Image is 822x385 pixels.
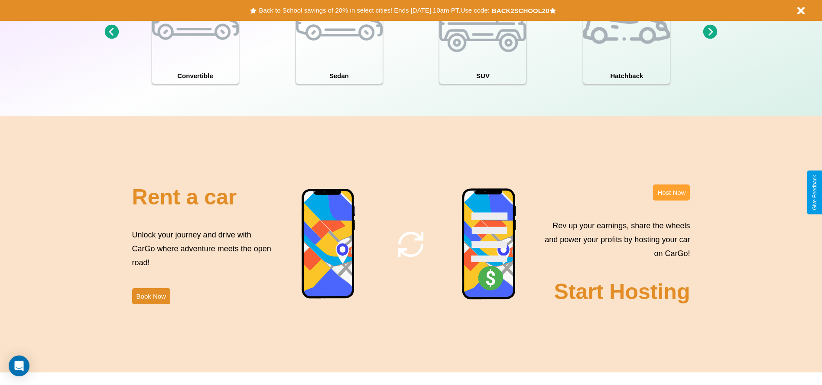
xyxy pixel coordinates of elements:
p: Rev up your earnings, share the wheels and power your profits by hosting your car on CarGo! [539,219,690,261]
img: phone [461,188,517,301]
h2: Start Hosting [554,279,690,304]
p: Unlock your journey and drive with CarGo where adventure meets the open road! [132,228,274,270]
button: Book Now [132,288,170,304]
button: Back to School savings of 20% in select cities! Ends [DATE] 10am PT.Use code: [257,4,491,16]
div: Give Feedback [812,175,818,210]
h4: Hatchback [583,68,670,84]
h4: SUV [439,68,526,84]
h2: Rent a car [132,184,237,210]
img: phone [301,188,356,300]
h4: Convertible [152,68,239,84]
h4: Sedan [296,68,383,84]
button: Host Now [653,184,690,201]
b: BACK2SCHOOL20 [492,7,549,14]
div: Open Intercom Messenger [9,355,29,376]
